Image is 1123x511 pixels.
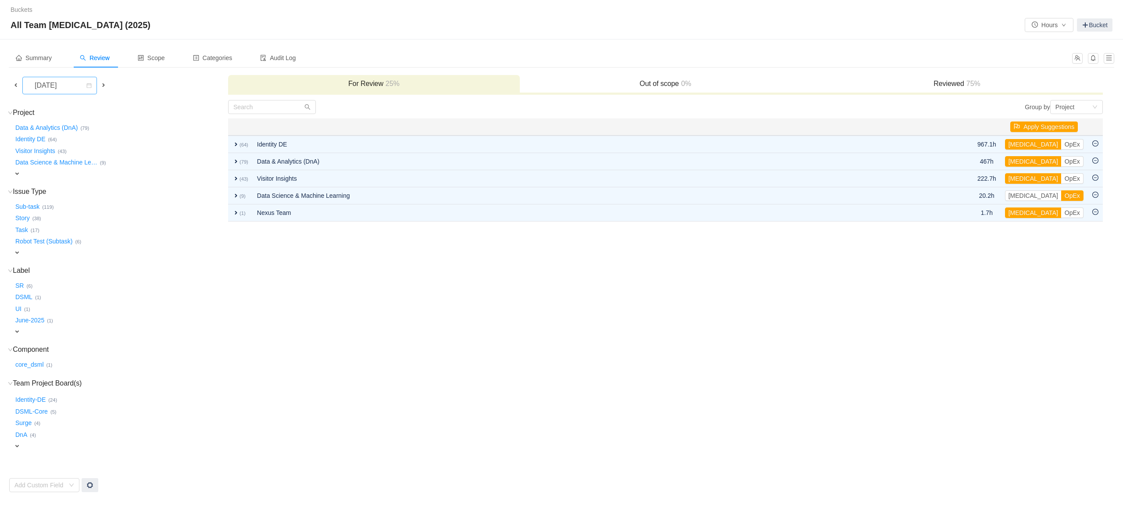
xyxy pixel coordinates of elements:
span: expand [232,175,240,182]
small: (79) [240,159,248,164]
h3: Reviewed [815,79,1098,88]
h3: Project [14,108,227,117]
small: (79) [80,125,89,131]
td: 222.7h [973,170,1001,187]
small: (64) [48,137,57,142]
i: icon: down [8,381,13,386]
button: [MEDICAL_DATA] [1005,190,1062,201]
button: Story [14,211,32,225]
span: expand [14,170,21,177]
i: icon: audit [260,55,266,61]
div: Group by [665,100,1103,114]
small: (1) [46,362,53,368]
span: expand [14,249,21,256]
button: June-2025 [14,314,47,328]
td: Visitor Insights [253,170,916,187]
button: OpEx [1061,139,1084,150]
i: icon: down [8,268,13,273]
small: (1) [47,318,53,323]
td: 967.1h [973,136,1001,153]
a: Bucket [1077,18,1112,32]
span: All Team [MEDICAL_DATA] (2025) [11,18,156,32]
span: Scope [138,54,165,61]
button: core_dsml [14,357,46,372]
h3: Issue Type [14,187,227,196]
span: 25% [383,80,400,87]
button: Robot Test (Subtask) [14,235,75,249]
button: OpEx [1061,173,1084,184]
i: icon: minus-circle [1092,157,1098,164]
span: 75% [964,80,980,87]
i: icon: minus-circle [1092,209,1098,215]
small: (43) [58,149,67,154]
button: OpEx [1061,207,1084,218]
span: expand [232,158,240,165]
button: SR [14,279,26,293]
span: expand [232,141,240,148]
h3: Label [14,266,227,275]
button: [MEDICAL_DATA] [1005,173,1062,184]
h3: For Review [232,79,515,88]
button: icon: clock-circleHoursicon: down [1025,18,1073,32]
a: Buckets [11,6,32,13]
span: expand [14,328,21,335]
td: Data & Analytics (DnA) [253,153,916,170]
small: (119) [42,204,54,210]
small: (24) [48,397,57,403]
button: Data Science & Machine Le… [14,156,100,170]
td: Data Science & Machine Learning [253,187,916,204]
small: (1) [24,307,30,312]
button: icon: team [1072,53,1083,64]
small: (17) [31,228,39,233]
i: icon: down [1092,104,1098,111]
i: icon: home [16,55,22,61]
small: (5) [50,409,57,415]
small: (38) [32,216,41,221]
button: icon: flagApply Suggestions [1010,121,1078,132]
button: [MEDICAL_DATA] [1005,207,1062,218]
button: DnA [14,428,30,442]
button: icon: menu [1104,53,1114,64]
small: (1) [240,211,246,216]
div: Project [1055,100,1075,114]
i: icon: profile [193,55,199,61]
button: UI [14,302,24,316]
small: (4) [34,421,40,426]
td: Identity DE [253,136,916,153]
i: icon: down [8,111,13,115]
button: icon: bell [1088,53,1098,64]
span: Review [80,54,110,61]
button: Visitor Insights [14,144,58,158]
i: icon: down [8,189,13,194]
small: (9) [100,160,106,165]
i: icon: down [8,347,13,352]
i: icon: search [80,55,86,61]
span: Categories [193,54,232,61]
span: Audit Log [260,54,296,61]
button: Surge [14,416,34,430]
small: (6) [26,283,32,289]
div: Add Custom Field [14,481,64,490]
i: icon: minus-circle [1092,175,1098,181]
span: expand [14,443,21,450]
small: (6) [75,239,81,244]
button: OpEx [1061,156,1084,167]
small: (64) [240,142,248,147]
button: [MEDICAL_DATA] [1005,156,1062,167]
button: Data & Analytics (DnA) [14,121,80,135]
span: 0% [679,80,691,87]
input: Search [228,100,316,114]
td: 1.7h [973,204,1001,222]
button: [MEDICAL_DATA] [1005,139,1062,150]
i: icon: minus-circle [1092,140,1098,147]
small: (4) [30,432,36,438]
h3: Out of scope [524,79,807,88]
small: (1) [35,295,41,300]
button: DSML-Core [14,404,50,418]
button: OpEx [1061,190,1084,201]
button: Identity-DE [14,393,48,407]
i: icon: calendar [86,83,92,89]
button: Task [14,223,31,237]
div: [DATE] [28,77,65,94]
td: 20.2h [973,187,1001,204]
